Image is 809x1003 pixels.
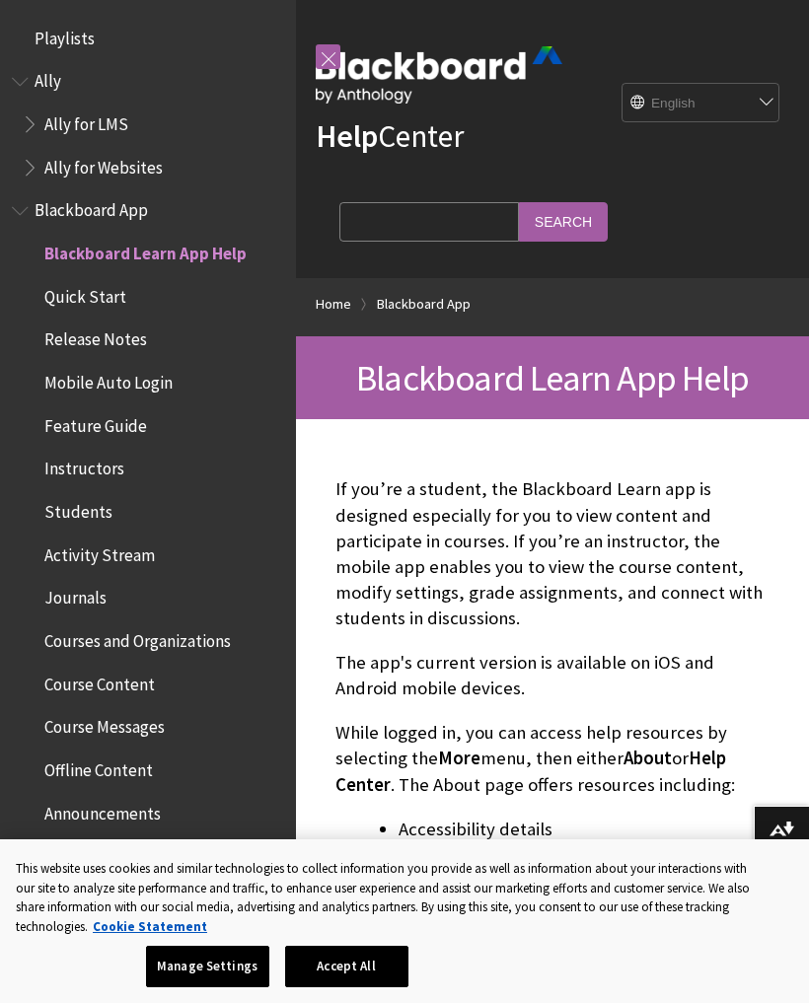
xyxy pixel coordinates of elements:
[35,65,61,92] span: Ally
[44,624,231,651] span: Courses and Organizations
[44,753,153,780] span: Offline Content
[16,859,753,936] div: This website uses cookies and similar technologies to collect information you provide as well as ...
[624,747,672,769] span: About
[44,409,147,436] span: Feature Guide
[44,495,112,522] span: Students
[44,538,155,565] span: Activity Stream
[44,237,247,263] span: Blackboard Learn App Help
[44,453,124,479] span: Instructors
[146,946,269,987] button: Manage Settings
[44,323,147,350] span: Release Notes
[438,747,480,769] span: More
[399,816,770,843] li: Accessibility details
[12,22,284,55] nav: Book outline for Playlists
[44,711,165,738] span: Course Messages
[356,355,749,400] span: Blackboard Learn App Help
[35,194,148,221] span: Blackboard App
[93,918,207,935] a: More information about your privacy, opens in a new tab
[335,720,770,798] p: While logged in, you can access help resources by selecting the menu, then either or . The About ...
[316,116,464,156] a: HelpCenter
[44,797,161,824] span: Announcements
[335,650,770,701] p: The app's current version is available on iOS and Android mobile devices.
[44,366,173,393] span: Mobile Auto Login
[44,280,126,307] span: Quick Start
[316,46,562,104] img: Blackboard by Anthology
[12,65,284,184] nav: Book outline for Anthology Ally Help
[377,292,471,317] a: Blackboard App
[44,107,128,134] span: Ally for LMS
[35,22,95,48] span: Playlists
[335,747,726,795] span: Help Center
[316,116,378,156] strong: Help
[335,476,770,631] p: If you’re a student, the Blackboard Learn app is designed especially for you to view content and ...
[44,151,163,178] span: Ally for Websites
[316,292,351,317] a: Home
[519,202,608,241] input: Search
[285,946,408,987] button: Accept All
[44,668,155,694] span: Course Content
[623,84,780,123] select: Site Language Selector
[44,582,107,609] span: Journals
